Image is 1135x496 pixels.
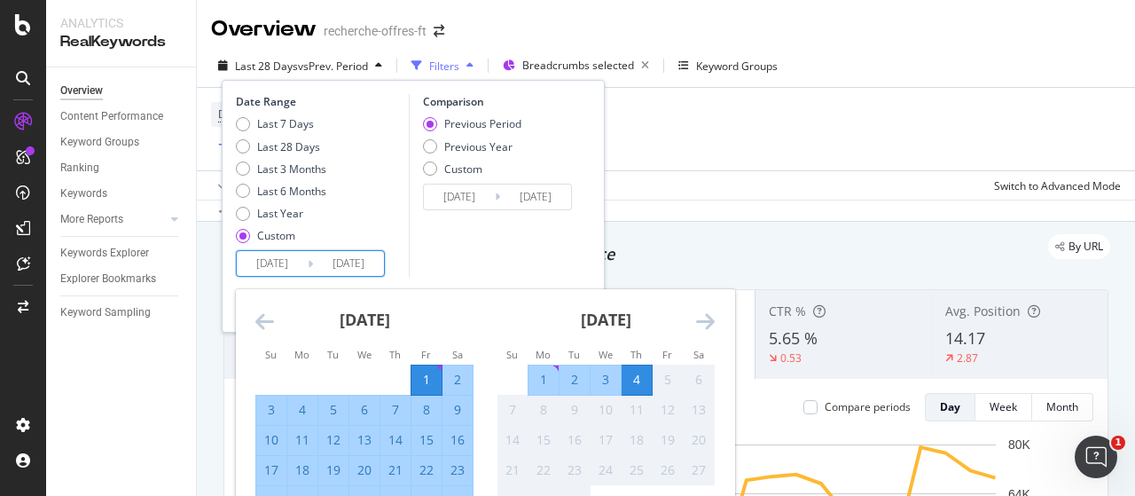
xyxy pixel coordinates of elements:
div: Analytics [60,14,182,32]
small: Su [506,348,518,361]
td: Not available. Wednesday, September 24, 2025 [591,455,622,485]
div: Overview [211,14,317,44]
td: Selected. Thursday, August 14, 2025 [380,425,411,455]
div: 15 [411,431,442,449]
div: 10 [256,431,286,449]
td: Not available. Thursday, September 18, 2025 [622,425,653,455]
td: Selected. Saturday, August 9, 2025 [442,395,474,425]
a: Explorer Bookmarks [60,270,184,288]
td: Selected. Wednesday, August 20, 2025 [349,455,380,485]
div: Ranking [60,159,99,177]
div: 15 [528,431,559,449]
div: 19 [318,461,348,479]
td: Selected. Monday, September 1, 2025 [528,365,560,395]
div: 1 [411,371,442,389]
small: We [357,348,372,361]
td: Selected. Tuesday, August 12, 2025 [318,425,349,455]
a: Ranking [60,159,184,177]
div: 16 [560,431,590,449]
div: 25 [622,461,652,479]
div: 5 [653,371,683,389]
div: 4 [622,371,652,389]
div: Custom [257,228,295,243]
td: Selected. Saturday, August 23, 2025 [442,455,474,485]
small: Mo [536,348,551,361]
div: recherche-offres-ft [324,22,427,40]
div: Move backward to switch to the previous month. [255,311,274,333]
div: 2 [442,371,473,389]
div: Comparison [423,94,577,109]
a: Keyword Groups [60,133,184,152]
div: Last 3 Months [236,161,326,177]
td: Not available. Thursday, September 11, 2025 [622,395,653,425]
small: Su [265,348,277,361]
small: Fr [662,348,672,361]
input: Start Date [424,185,495,209]
div: Keyword Groups [696,59,778,74]
div: Last 3 Months [257,161,326,177]
input: End Date [500,185,571,209]
small: Sa [452,348,463,361]
div: 11 [622,401,652,419]
div: Last 28 Days [236,139,326,154]
div: Last 28 Days [257,139,320,154]
td: Not available. Friday, September 12, 2025 [653,395,684,425]
td: Selected. Friday, August 8, 2025 [411,395,442,425]
div: 1 [528,371,559,389]
span: Last 28 Days [235,59,298,74]
td: Selected. Wednesday, August 6, 2025 [349,395,380,425]
div: Date Range [236,94,404,109]
td: Selected. Wednesday, September 3, 2025 [591,365,622,395]
span: Device [218,106,252,122]
td: Selected. Thursday, August 21, 2025 [380,455,411,485]
td: Selected. Wednesday, August 13, 2025 [349,425,380,455]
div: Last Year [236,206,326,221]
div: 9 [442,401,473,419]
div: Move forward to switch to the next month. [696,311,715,333]
button: Apply [211,171,262,200]
td: Selected. Thursday, August 7, 2025 [380,395,411,425]
div: 9 [560,401,590,419]
div: Compare periods [825,399,911,414]
div: RealKeywords [60,32,182,52]
div: 6 [349,401,380,419]
div: Custom [423,161,521,177]
small: Tu [568,348,580,361]
button: Breadcrumbs selected [496,51,656,80]
text: 80K [1008,437,1031,452]
div: 13 [349,431,380,449]
div: 23 [442,461,473,479]
div: 22 [411,461,442,479]
a: Keywords Explorer [60,244,184,263]
td: Not available. Friday, September 19, 2025 [653,425,684,455]
div: Custom [444,161,482,177]
div: 3 [256,401,286,419]
div: Last 7 Days [257,116,314,131]
td: Selected. Friday, August 15, 2025 [411,425,442,455]
div: Switch to Advanced Mode [994,178,1121,193]
div: 24 [591,461,621,479]
td: Not available. Saturday, September 6, 2025 [684,365,715,395]
strong: [DATE] [581,309,631,330]
div: 20 [684,431,714,449]
div: 7 [497,401,528,419]
div: Keywords [60,185,107,203]
td: Selected. Tuesday, August 19, 2025 [318,455,349,485]
span: By URL [1068,241,1103,252]
div: Previous Year [423,139,521,154]
td: Selected. Friday, August 22, 2025 [411,455,442,485]
small: We [599,348,613,361]
span: 5.65 % [769,327,818,349]
button: Keyword Groups [671,51,785,80]
iframe: Intercom live chat [1075,436,1117,478]
div: Previous Period [423,116,521,131]
div: 2.87 [957,350,978,366]
div: 22 [528,461,559,479]
div: 23 [560,461,590,479]
div: Previous Year [444,139,513,154]
div: More Reports [60,210,123,229]
div: 20 [349,461,380,479]
div: Last Year [257,206,303,221]
td: Not available. Tuesday, September 9, 2025 [560,395,591,425]
div: 11 [287,431,317,449]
